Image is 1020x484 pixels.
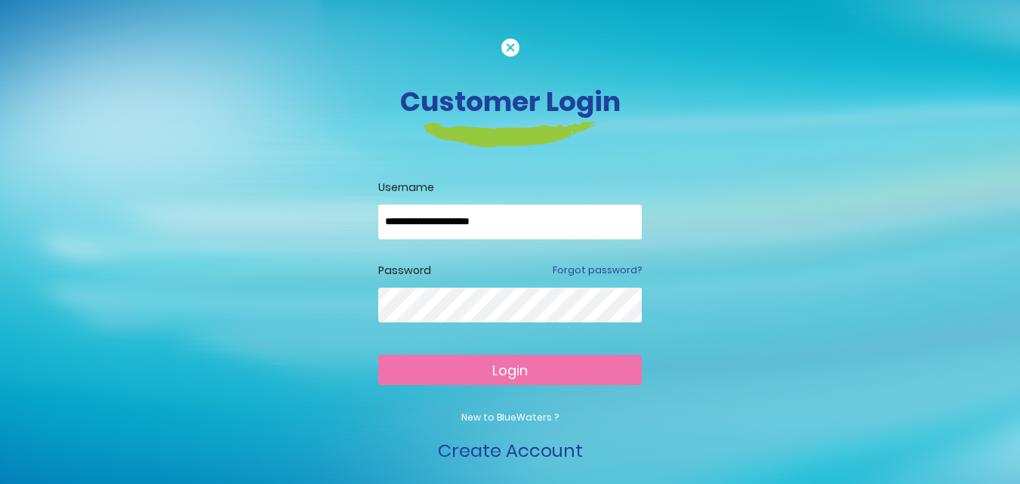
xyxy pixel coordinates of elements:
label: Password [378,263,431,279]
label: Username [378,180,642,196]
img: login-heading-border.png [424,122,596,147]
img: cancel [501,39,519,57]
p: New to BlueWaters ? [378,411,642,424]
h3: Customer Login [91,85,929,118]
button: Login [378,355,642,385]
a: Forgot password? [553,264,642,277]
a: Create Account [438,438,583,463]
span: Login [492,361,528,380]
